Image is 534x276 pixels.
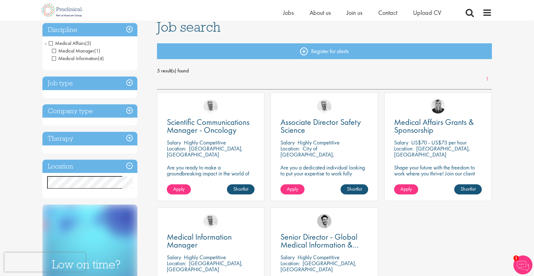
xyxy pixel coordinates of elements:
span: Medical Manager [52,47,94,54]
p: Are you a dedicated individual looking to put your expertise to work fully flexibly in a remote p... [280,164,368,194]
span: Medical Affairs [49,40,91,46]
span: Medical Manager [52,47,100,54]
span: Medical Information [52,55,98,62]
p: [GEOGRAPHIC_DATA], [GEOGRAPHIC_DATA] [167,260,243,273]
a: Apply [280,184,305,194]
a: About us [310,9,331,17]
span: Salary [280,254,295,261]
p: [GEOGRAPHIC_DATA], [GEOGRAPHIC_DATA] [394,145,470,158]
span: Location: [167,260,186,267]
span: Salary [280,139,295,146]
span: Apply [287,186,298,192]
span: Medical Affairs [49,40,85,46]
a: Shortlist [454,184,482,194]
span: (1) [94,47,100,54]
span: Medical Information Manager [167,231,232,250]
p: [GEOGRAPHIC_DATA], [GEOGRAPHIC_DATA] [280,260,356,273]
p: Highly Competitive [184,139,226,146]
img: Joshua Bye [204,214,218,228]
a: Contact [378,9,397,17]
a: 1 [483,76,492,83]
span: Senior Director - Global Medical Information & Medical Affairs [280,231,359,258]
p: US$70 - US$73 per hour [411,139,467,146]
span: (5) [85,40,91,46]
p: Shape your future with the freedom to work where you thrive! Join our client with this fully remo... [394,164,482,188]
span: Salary [394,139,408,146]
img: Joshua Bye [204,99,218,113]
a: Apply [167,184,191,194]
a: Join us [347,9,362,17]
h3: Low on time? [52,258,128,271]
span: 1 [513,255,519,261]
a: Upload CV [413,9,441,17]
a: Register for alerts [157,43,492,59]
a: Medical Affairs Grants & Sponsorship [394,118,482,134]
a: Scientific Communications Manager - Oncology [167,118,254,134]
span: (4) [98,55,104,62]
p: Are you ready to make a groundbreaking impact in the world of biotechnology? Join a growing compa... [167,164,254,194]
span: Salary [167,139,181,146]
p: [GEOGRAPHIC_DATA], [GEOGRAPHIC_DATA] [167,145,243,158]
a: Shortlist [341,184,368,194]
span: Apply [400,186,412,192]
img: Janelle Jones [431,99,445,113]
h3: Therapy [42,132,137,145]
span: Medical Affairs Grants & Sponsorship [394,117,474,135]
a: Medical Information Manager [167,233,254,249]
h3: Location [42,160,137,173]
span: Location: [280,260,300,267]
span: Associate Director Safety Science [280,117,361,135]
a: Apply [394,184,418,194]
h3: Discipline [42,23,137,37]
a: Senior Director - Global Medical Information & Medical Affairs [280,233,368,249]
span: 5 result(s) found [157,66,492,76]
span: Apply [173,186,185,192]
img: Joshua Bye [317,99,331,113]
span: Location: [280,145,300,152]
p: Highly Competitive [298,254,340,261]
p: Highly Competitive [184,254,226,261]
a: Shortlist [227,184,254,194]
p: Highly Competitive [298,139,340,146]
img: Chatbot [513,255,532,274]
a: Jobs [283,9,294,17]
iframe: reCAPTCHA [4,253,85,272]
a: Associate Director Safety Science [280,118,368,134]
span: Job search [157,18,221,35]
span: Salary [167,254,181,261]
span: Medical Information [52,55,104,62]
span: Location: [394,145,413,152]
h3: Job type [42,77,137,90]
span: - [45,38,47,48]
img: Thomas Pinnock [317,214,331,228]
p: City of [GEOGRAPHIC_DATA], [GEOGRAPHIC_DATA] [280,145,334,164]
span: Scientific Communications Manager - Oncology [167,117,249,135]
h3: Company type [42,104,137,118]
span: Location: [167,145,186,152]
